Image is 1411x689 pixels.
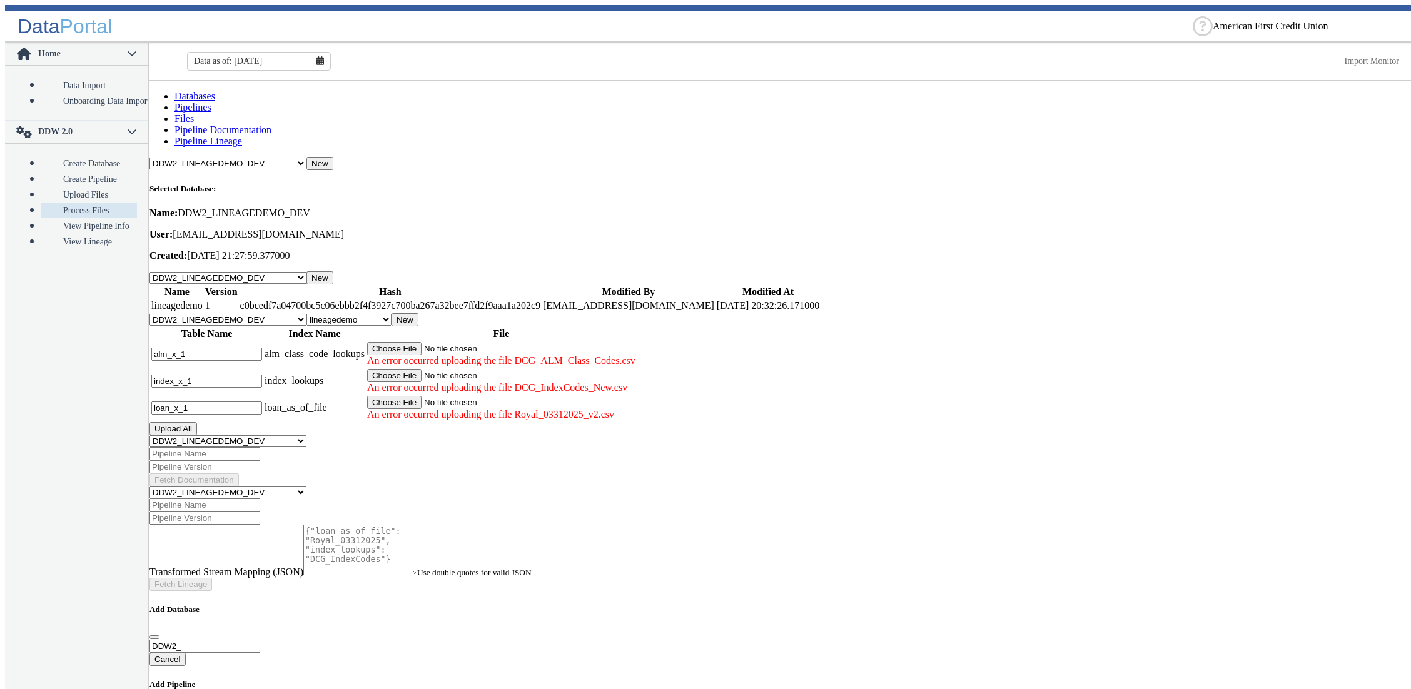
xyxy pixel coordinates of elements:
td: index_lookups [264,368,365,394]
a: Data Import [41,78,137,93]
a: Pipeline Documentation [174,124,271,135]
td: [DATE] 20:32:26.171000 [716,299,820,312]
button: Fetch Lineage [149,578,212,591]
input: Pipeline Name [149,498,260,511]
p-accordion-header: DDW 2.0 [5,121,148,144]
th: File [367,328,636,340]
small: Use double quotes for valid JSON [417,568,532,577]
th: Version [205,286,238,298]
a: Onboarding Data Import [41,93,137,109]
button: New [306,271,333,284]
th: Index Name [264,328,365,340]
button: New [392,313,418,326]
div: An error occurred uploading the file DCG_ALM_Class_Codes.csv [367,355,635,366]
a: Files [174,113,194,124]
span: Data [18,15,60,38]
a: Pipeline Lineage [174,136,242,146]
a: This is available for Darling Employees only [1345,56,1400,66]
a: Process Files [41,203,137,218]
button: Fetch Documentation [149,473,239,486]
strong: Name: [149,208,178,218]
td: lineagedemo [151,299,203,312]
a: Upload Files [41,187,137,203]
strong: User: [149,229,173,239]
input: Pipeline Version [149,511,260,525]
td: 1 [205,299,238,312]
p-accordion-content: DDW 2.0 [5,144,148,261]
p-accordion-content: Home [5,66,148,120]
input: Pipeline Version [149,460,260,473]
a: Create Database [41,156,137,171]
input: Pipeline Name [149,447,260,460]
a: Pipelines [174,102,211,113]
td: c0bcedf7a04700bc5c06ebbb2f4f3927c700ba267a32bee7ffd2f9aaa1a202c9 [240,299,541,312]
td: loan_as_of_file [264,395,365,421]
button: Upload All [149,422,197,435]
span: Data as of: [DATE] [194,56,262,66]
button: New [306,157,333,170]
input: Enter database name [149,640,260,653]
a: Databases [174,91,215,101]
td: alm_class_code_lookups [264,341,365,367]
td: [EMAIL_ADDRESS][DOMAIN_NAME] [542,299,715,312]
th: Modified At [716,286,820,298]
p-accordion-header: Home [5,43,148,66]
div: An error occurred uploading the file Royal_03312025_v2.csv [367,409,635,420]
ng-select: American First Credit Union [1213,21,1400,32]
span: Portal [60,15,113,38]
th: Hash [240,286,541,298]
div: Help [1193,16,1213,36]
button: Cancel [149,653,186,666]
a: View Lineage [41,234,137,249]
th: Table Name [151,328,263,340]
div: An error occurred uploading the file DCG_IndexCodes_New.csv [367,382,635,393]
th: Name [151,286,203,298]
span: DDW 2.0 [37,127,127,137]
a: Create Pipeline [41,171,137,187]
input: Enter table name [151,375,262,388]
strong: Created: [149,250,187,261]
input: Enter table name [151,401,262,415]
th: Modified By [542,286,715,298]
input: Enter table name [151,348,262,361]
a: View Pipeline Info [41,218,137,234]
label: Transformed Stream Mapping (JSON) [149,566,303,577]
span: Home [37,49,127,59]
